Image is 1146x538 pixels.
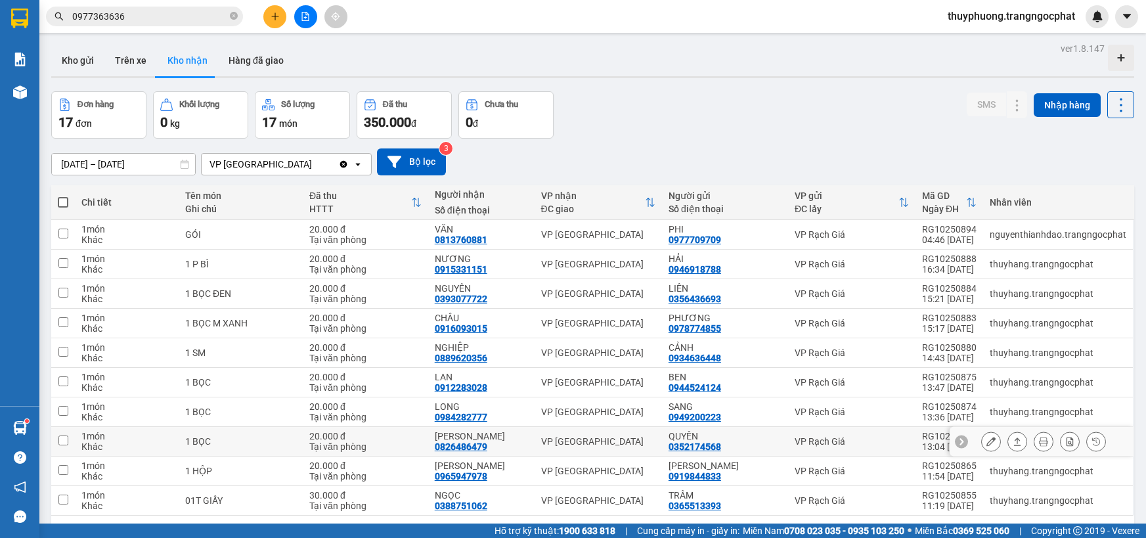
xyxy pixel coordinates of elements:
div: 1 món [81,283,172,294]
div: 0934636448 [669,353,721,363]
span: 0 [160,114,167,130]
span: copyright [1073,526,1082,535]
div: RG10250855 [922,490,977,501]
div: 1 món [81,224,172,235]
span: | [1019,524,1021,538]
div: NƯƠNG [435,254,528,264]
div: 1 món [81,313,172,323]
button: Đơn hàng17đơn [51,91,146,139]
div: Tại văn phòng [309,323,422,334]
div: 0356436693 [669,294,721,304]
span: | [625,524,627,538]
span: món [279,118,298,129]
div: 0365513393 [669,501,721,511]
span: file-add [301,12,310,21]
div: 20.000 đ [309,431,422,441]
div: thuyhang.trangngocphat [990,288,1126,299]
div: LIÊN [669,283,782,294]
strong: 1900 633 818 [559,526,615,536]
div: RG10250875 [922,372,977,382]
div: 20.000 đ [309,254,422,264]
strong: 0708 023 035 - 0935 103 250 [784,526,904,536]
div: Số điện thoại [435,205,528,215]
div: 1 món [81,342,172,353]
input: Selected VP Hà Tiên. [313,158,315,171]
button: Trên xe [104,45,157,76]
div: Khác [81,294,172,304]
div: Người gửi [669,191,782,201]
div: Nhân viên [990,197,1126,208]
div: VP Rạch Giá [795,288,909,299]
span: Cung cấp máy in - giấy in: [637,524,739,538]
div: VP [GEOGRAPHIC_DATA] [541,466,655,476]
div: NGỌC [435,490,528,501]
div: VP Rạch Giá [795,407,909,417]
span: Miền Nam [743,524,904,538]
div: VP [GEOGRAPHIC_DATA] [541,318,655,328]
img: warehouse-icon [13,85,27,99]
div: Ghi chú [185,204,296,214]
sup: 3 [439,142,452,155]
div: VP [GEOGRAPHIC_DATA] [541,259,655,269]
div: 0393077722 [435,294,487,304]
div: TRÂM [669,490,782,501]
div: 01T GIẤY [185,495,296,506]
div: RG10250874 [922,401,977,412]
div: Chi tiết [81,197,172,208]
div: VP Rạch Giá [795,377,909,388]
div: LAN [435,372,528,382]
img: warehouse-icon [13,421,27,435]
div: 1 BỌC [185,377,296,388]
div: thuyhang.trangngocphat [990,495,1126,506]
div: thuyhang.trangngocphat [990,318,1126,328]
svg: open [353,159,363,169]
div: thuyhang.trangngocphat [990,377,1126,388]
div: Tại văn phòng [309,412,422,422]
div: 1 P BÌ [185,259,296,269]
div: Số lượng [281,100,315,109]
div: 0912283028 [435,382,487,393]
div: thuyhang.trangngocphat [990,347,1126,358]
div: HÙNG PHONG [669,460,782,471]
div: VP [GEOGRAPHIC_DATA] [541,347,655,358]
div: VP [GEOGRAPHIC_DATA] [541,407,655,417]
div: Tại văn phòng [309,471,422,482]
div: Đơn hàng [77,100,114,109]
div: NGHIỆP [435,342,528,353]
span: close-circle [230,11,238,23]
div: 0919844833 [669,471,721,482]
div: VP Rạch Giá [795,318,909,328]
span: close-circle [230,12,238,20]
div: QUYÊN [669,431,782,441]
div: 1 món [81,372,172,382]
div: Tại văn phòng [309,353,422,363]
button: Nhập hàng [1034,93,1101,117]
div: thuyhang.trangngocphat [990,466,1126,476]
span: message [14,510,26,523]
div: thuyhang.trangngocphat [990,259,1126,269]
svg: Clear value [338,159,349,169]
span: Hỗ trợ kỹ thuật: [495,524,615,538]
div: 0946918788 [669,264,721,275]
span: đơn [76,118,92,129]
span: aim [331,12,340,21]
div: CHÂU [435,313,528,323]
div: Mã GD [922,191,966,201]
div: Ngày ĐH [922,204,966,214]
div: RG10250883 [922,313,977,323]
div: 0916093015 [435,323,487,334]
div: Tại văn phòng [309,264,422,275]
div: Chưa thu [485,100,518,109]
div: VP Rạch Giá [795,436,909,447]
button: Chưa thu0đ [458,91,554,139]
div: Khác [81,412,172,422]
span: 17 [58,114,73,130]
input: Tìm tên, số ĐT hoặc mã đơn [72,9,227,24]
div: Tại văn phòng [309,294,422,304]
button: Hàng đã giao [218,45,294,76]
img: icon-new-feature [1091,11,1103,22]
div: RG10250871 [922,431,977,441]
div: RG10250888 [922,254,977,264]
div: Tại văn phòng [309,382,422,393]
button: Số lượng17món [255,91,350,139]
